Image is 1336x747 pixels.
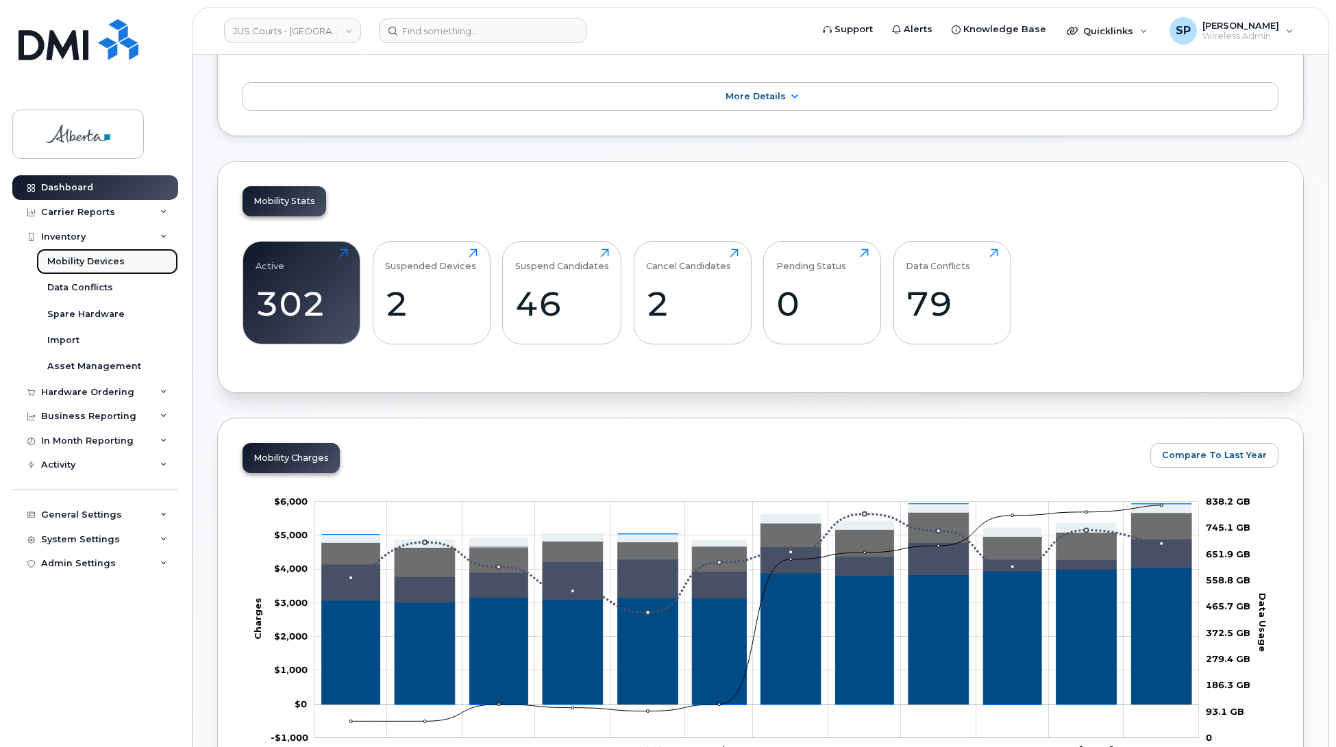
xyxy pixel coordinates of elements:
[834,23,873,36] span: Support
[1206,732,1212,743] tspan: 0
[1176,23,1191,39] span: SP
[252,598,263,640] tspan: Charges
[322,504,1191,548] g: Features
[274,631,308,642] g: $0
[646,249,739,336] a: Cancel Candidates2
[1206,600,1250,611] tspan: 465.7 GB
[322,568,1191,705] g: Rate Plan
[942,16,1056,43] a: Knowledge Base
[776,249,846,271] div: Pending Status
[963,23,1046,36] span: Knowledge Base
[1206,627,1250,638] tspan: 372.5 GB
[882,16,942,43] a: Alerts
[322,512,1191,577] g: Data
[295,698,307,709] tspan: $0
[776,283,869,324] div: 0
[1162,448,1267,461] span: Compare To Last Year
[1206,706,1244,717] tspan: 93.1 GB
[1206,574,1250,585] tspan: 558.8 GB
[274,564,308,574] g: $0
[256,249,348,336] a: Active302
[322,540,1191,603] g: Roaming
[274,631,308,642] tspan: $2,000
[1206,522,1250,533] tspan: 745.1 GB
[726,91,786,101] span: More Details
[904,23,932,36] span: Alerts
[385,283,478,324] div: 2
[646,249,731,271] div: Cancel Candidates
[1150,443,1278,468] button: Compare To Last Year
[1206,548,1250,559] tspan: 651.9 GB
[906,249,998,336] a: Data Conflicts79
[274,597,308,608] g: $0
[1206,496,1250,507] tspan: 838.2 GB
[776,249,869,336] a: Pending Status0
[385,249,478,336] a: Suspended Devices2
[385,249,476,271] div: Suspended Devices
[274,665,308,676] tspan: $1,000
[224,18,361,43] a: JUS Courts - GOA
[274,564,308,574] tspan: $4,000
[906,249,970,271] div: Data Conflicts
[256,249,284,271] div: Active
[515,283,609,324] div: 46
[274,496,308,507] tspan: $6,000
[274,529,308,540] g: $0
[1206,679,1250,690] tspan: 186.3 GB
[1202,20,1279,31] span: [PERSON_NAME]
[274,529,308,540] tspan: $5,000
[1258,593,1269,652] tspan: Data Usage
[1202,31,1279,42] span: Wireless Admin
[379,18,586,43] input: Find something...
[646,283,739,324] div: 2
[1160,17,1303,45] div: Susannah Parlee
[274,597,308,608] tspan: $3,000
[256,283,348,324] div: 302
[274,496,308,507] g: $0
[271,732,308,743] tspan: -$1,000
[515,249,609,271] div: Suspend Candidates
[1206,653,1250,664] tspan: 279.4 GB
[515,249,609,336] a: Suspend Candidates46
[906,283,998,324] div: 79
[1057,17,1157,45] div: Quicklinks
[1083,25,1133,36] span: Quicklinks
[271,732,308,743] g: $0
[813,16,882,43] a: Support
[274,665,308,676] g: $0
